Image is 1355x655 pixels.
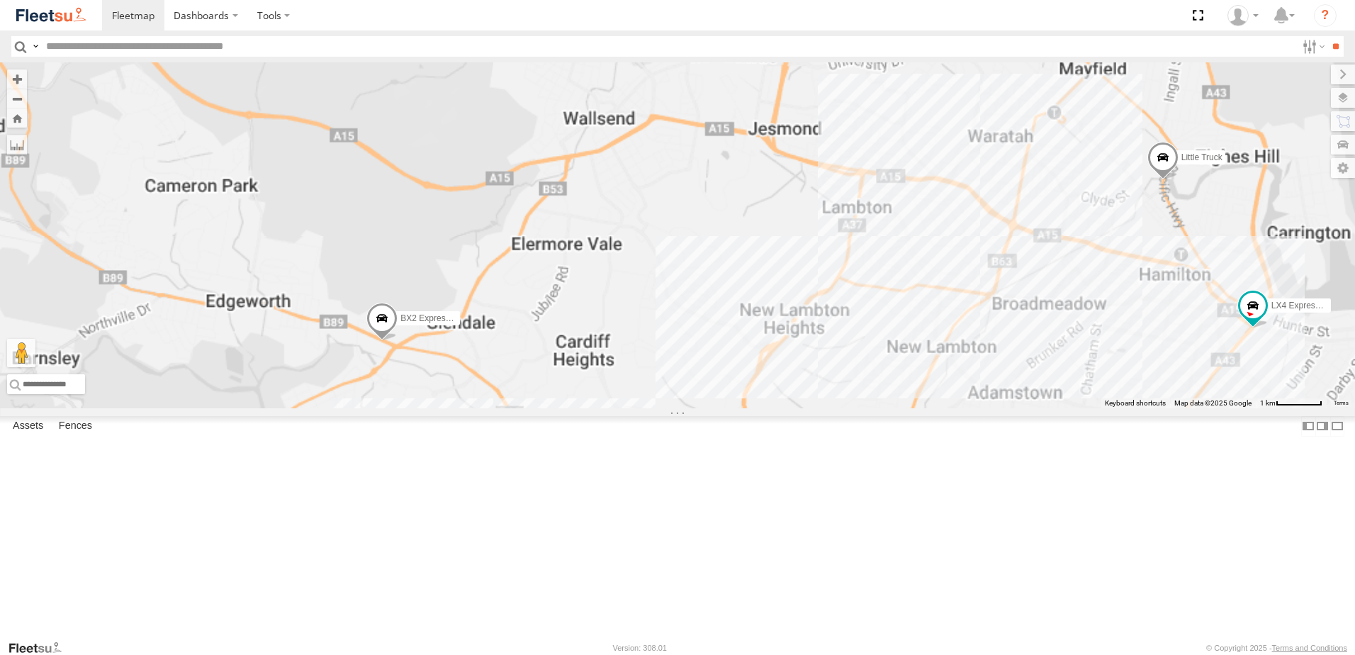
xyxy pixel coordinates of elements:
div: Version: 308.01 [613,644,667,652]
label: Dock Summary Table to the Right [1315,416,1329,437]
button: Zoom out [7,89,27,108]
label: Search Filter Options [1297,36,1327,57]
div: Matt Curtis [1222,5,1264,26]
span: Map data ©2025 Google [1174,399,1252,407]
span: LX4 Express Ute [1271,301,1335,310]
label: Hide Summary Table [1330,416,1344,437]
img: fleetsu-logo-horizontal.svg [14,6,88,25]
span: BX2 Express Ute [400,313,465,323]
span: Little Truck [1181,153,1222,163]
button: Keyboard shortcuts [1105,398,1166,408]
label: Dock Summary Table to the Left [1301,416,1315,437]
button: Map Scale: 1 km per 62 pixels [1256,398,1327,408]
a: Terms and Conditions [1272,644,1347,652]
button: Zoom Home [7,108,27,128]
button: Drag Pegman onto the map to open Street View [7,339,35,367]
span: 1 km [1260,399,1276,407]
label: Fences [52,416,99,436]
button: Zoom in [7,69,27,89]
label: Search Query [30,36,41,57]
a: Terms (opens in new tab) [1334,401,1349,406]
div: © Copyright 2025 - [1206,644,1347,652]
label: Assets [6,416,50,436]
a: Visit our Website [8,641,73,655]
label: Measure [7,135,27,155]
i: ? [1314,4,1337,27]
label: Map Settings [1331,158,1355,178]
